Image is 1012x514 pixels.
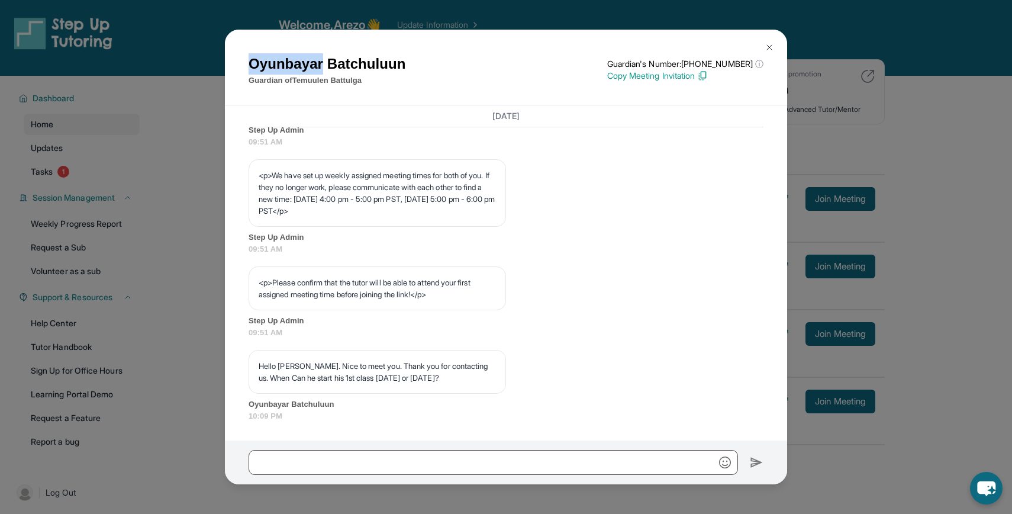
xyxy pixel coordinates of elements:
[750,455,763,470] img: Send icon
[755,58,763,70] span: ⓘ
[259,169,496,217] p: <p>We have set up weekly assigned meeting times for both of you. If they no longer work, please c...
[249,124,763,136] span: Step Up Admin
[259,277,496,300] p: <p>Please confirm that the tutor will be able to attend your first assigned meeting time before j...
[719,457,731,468] img: Emoji
[249,53,405,75] h1: Oyunbayar Batchuluun
[607,58,763,70] p: Guardian's Number: [PHONE_NUMBER]
[607,70,763,82] p: Copy Meeting Invitation
[249,110,763,122] h3: [DATE]
[970,472,1003,505] button: chat-button
[765,43,774,52] img: Close Icon
[259,360,496,384] p: Hello [PERSON_NAME]. Nice to meet you. Thank you for contacting us. When Can he start his 1st cla...
[697,70,708,81] img: Copy Icon
[249,399,763,410] span: Oyunbayar Batchuluun
[249,243,763,255] span: 09:51 AM
[249,410,763,422] span: 10:09 PM
[249,136,763,148] span: 09:51 AM
[249,315,763,327] span: Step Up Admin
[249,75,405,86] p: Guardian of Temuulen Battulga
[249,232,763,243] span: Step Up Admin
[249,327,763,339] span: 09:51 AM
